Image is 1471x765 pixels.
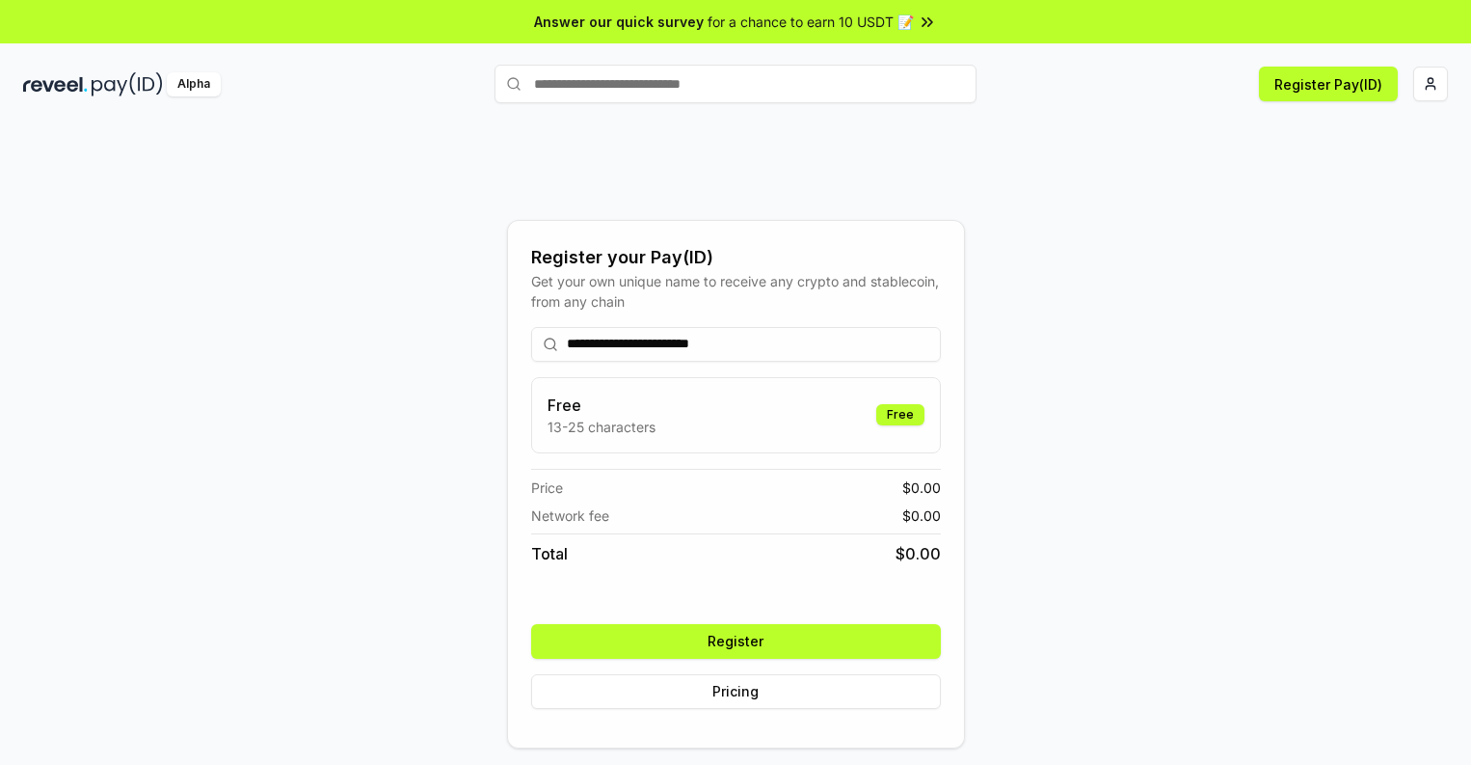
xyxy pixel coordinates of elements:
[23,72,88,96] img: reveel_dark
[531,271,941,312] div: Get your own unique name to receive any crypto and stablecoin, from any chain
[896,542,941,565] span: $ 0.00
[531,505,609,526] span: Network fee
[531,674,941,709] button: Pricing
[92,72,163,96] img: pay_id
[1259,67,1398,101] button: Register Pay(ID)
[531,478,563,498] span: Price
[902,505,941,526] span: $ 0.00
[534,12,704,32] span: Answer our quick survey
[708,12,914,32] span: for a chance to earn 10 USDT 📝
[531,244,941,271] div: Register your Pay(ID)
[167,72,221,96] div: Alpha
[902,478,941,498] span: $ 0.00
[531,624,941,659] button: Register
[548,417,655,437] p: 13-25 characters
[548,394,655,417] h3: Free
[876,404,924,425] div: Free
[531,542,568,565] span: Total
